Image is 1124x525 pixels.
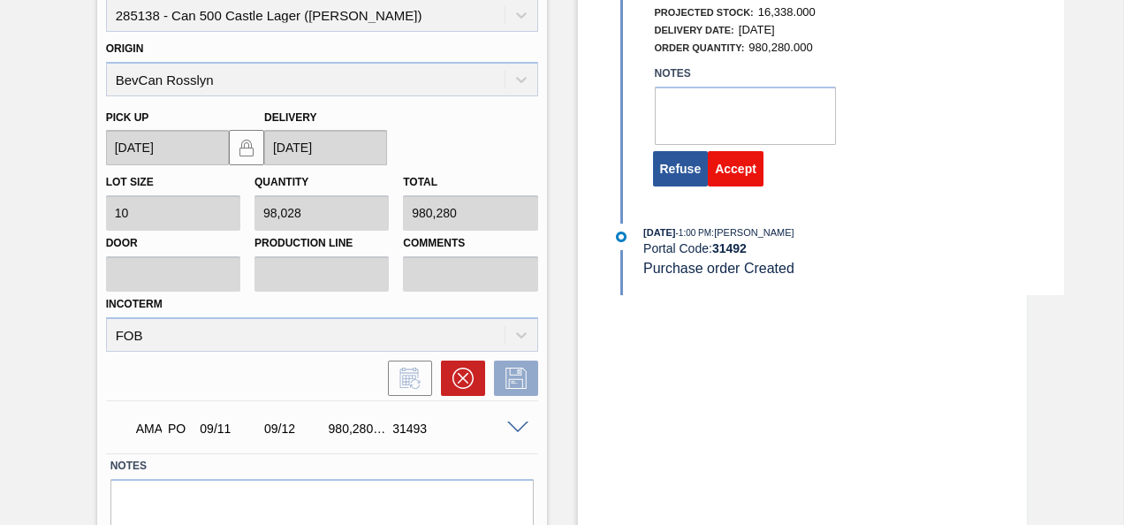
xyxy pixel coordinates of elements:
[758,5,816,19] span: 16,338.000
[254,231,389,256] label: Production Line
[739,23,775,36] span: [DATE]
[485,361,538,396] div: Save Order
[655,25,734,35] span: Delivery Date:
[748,41,812,54] span: 980,280.000
[229,130,264,165] button: locked
[655,7,754,18] span: Projected Stock:
[106,111,149,124] label: Pick up
[264,130,387,165] input: mm/dd/yyyy
[643,227,675,238] span: [DATE]
[379,361,432,396] div: Inform order change
[643,241,1063,255] div: Portal Code:
[388,422,457,436] div: 31493
[254,176,308,188] label: Quantity
[676,228,712,238] span: - 1:00 PM
[163,422,194,436] div: Purchase order
[260,422,329,436] div: 09/12/2025
[106,130,229,165] input: mm/dd/yyyy
[432,361,485,396] div: Cancel Order
[136,422,157,436] p: AMA
[132,409,162,448] div: Awaiting Manager Approval
[106,298,163,310] label: Incoterm
[643,261,794,276] span: Purchase order Created
[106,231,240,256] label: Door
[106,176,154,188] label: Lot size
[264,111,317,124] label: Delivery
[106,42,144,55] label: Origin
[653,151,709,186] button: Refuse
[655,61,836,87] label: Notes
[712,241,747,255] strong: 31492
[711,227,794,238] span: : [PERSON_NAME]
[195,422,264,436] div: 09/11/2025
[110,453,534,479] label: Notes
[708,151,763,186] button: Accept
[616,232,627,242] img: atual
[403,176,437,188] label: Total
[403,231,537,256] label: Comments
[655,42,745,53] span: Order Quantity:
[324,422,393,436] div: 980,280.000
[236,137,257,158] img: locked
